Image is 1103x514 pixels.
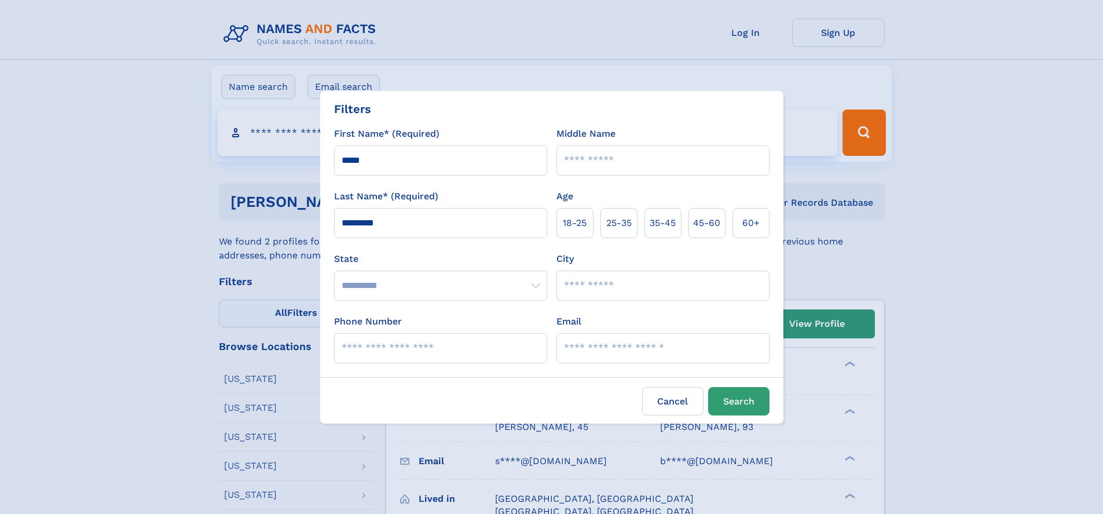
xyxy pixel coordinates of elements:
[693,216,720,230] span: 45‑60
[742,216,760,230] span: 60+
[334,189,438,203] label: Last Name* (Required)
[556,189,573,203] label: Age
[334,127,439,141] label: First Name* (Required)
[563,216,587,230] span: 18‑25
[334,315,402,329] label: Phone Number
[334,252,547,266] label: State
[556,252,574,266] label: City
[556,127,615,141] label: Middle Name
[642,387,703,415] label: Cancel
[334,100,371,118] div: Filters
[708,387,769,415] button: Search
[606,216,632,230] span: 25‑35
[650,216,676,230] span: 35‑45
[556,315,581,329] label: Email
